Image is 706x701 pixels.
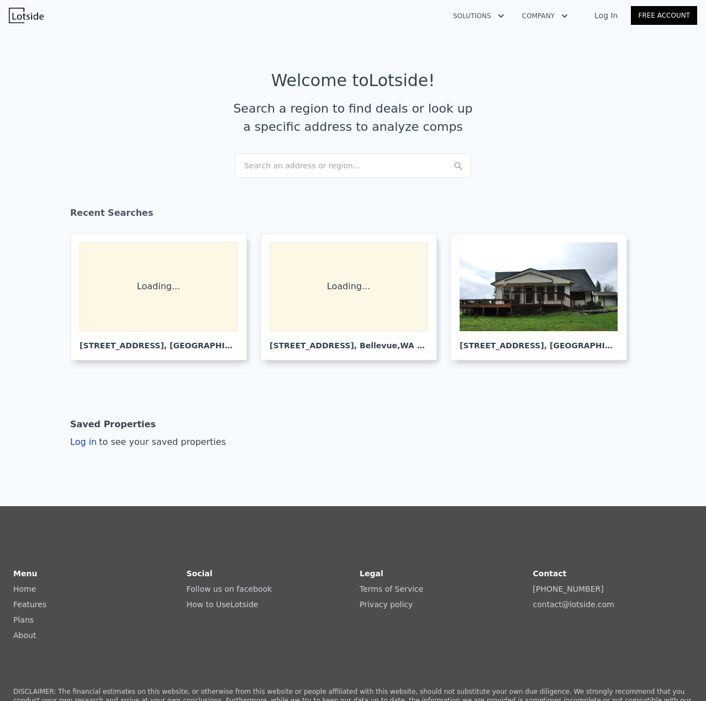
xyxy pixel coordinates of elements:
[70,436,226,449] div: Log in
[97,437,226,447] span: to see your saved properties
[460,331,618,351] div: [STREET_ADDRESS] , [GEOGRAPHIC_DATA]
[229,99,477,136] div: Search a region to find deals or look up a specific address to analyze comps
[13,615,34,624] a: Plans
[360,585,423,593] a: Terms of Service
[533,600,614,609] a: contact@lotside.com
[360,569,383,578] strong: Legal
[260,233,446,360] a: Loading... [STREET_ADDRESS], Bellevue,WA 98006
[80,331,238,351] div: [STREET_ADDRESS] , [GEOGRAPHIC_DATA]
[631,6,697,25] a: Free Account
[187,585,272,593] a: Follow us on facebook
[533,569,567,578] strong: Contact
[270,242,428,331] div: Loading...
[397,341,444,350] span: , WA 98006
[360,600,413,609] a: Privacy policy
[70,233,256,360] a: Loading... [STREET_ADDRESS], [GEOGRAPHIC_DATA]
[187,569,213,578] strong: Social
[444,6,513,26] button: Solutions
[13,631,36,640] a: About
[70,198,636,233] div: Recent Searches
[270,331,428,351] div: [STREET_ADDRESS] , Bellevue
[13,569,37,578] strong: Menu
[581,10,631,21] a: Log In
[271,71,435,91] div: Welcome to Lotside !
[513,6,577,26] button: Company
[235,153,471,178] div: Search an address or region...
[80,242,238,331] div: Loading...
[70,413,156,436] div: Saved Properties
[450,233,636,360] a: [STREET_ADDRESS], [GEOGRAPHIC_DATA]
[187,600,259,609] a: How to UseLotside
[9,8,44,23] img: Lotside
[13,585,36,593] a: Home
[13,600,46,609] a: Features
[533,585,604,593] a: [PHONE_NUMBER]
